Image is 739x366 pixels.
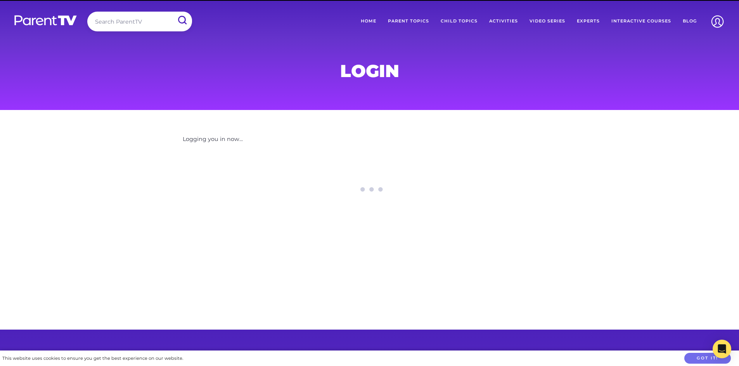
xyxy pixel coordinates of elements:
a: Child Topics [435,12,483,31]
img: Account [708,12,727,31]
a: Parent Topics [382,12,435,31]
input: Search ParentTV [87,12,192,31]
h1: Login [183,63,557,79]
p: Logging you in now... [183,134,557,144]
a: Activities [483,12,524,31]
a: Interactive Courses [606,12,677,31]
img: parenttv-logo-white.4c85aaf.svg [14,15,78,26]
button: Got it! [684,353,731,364]
a: Experts [571,12,606,31]
input: Submit [172,12,192,29]
a: Home [355,12,382,31]
a: Blog [677,12,703,31]
div: This website uses cookies to ensure you get the best experience on our website. [2,354,183,363]
div: Open Intercom Messenger [713,340,731,358]
a: Video Series [524,12,571,31]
